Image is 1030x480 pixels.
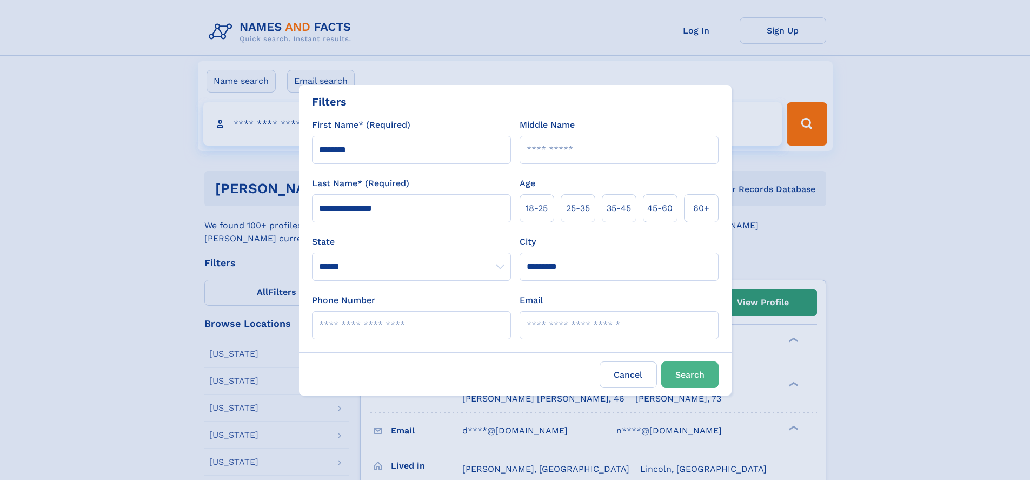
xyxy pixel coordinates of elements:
div: Filters [312,94,347,110]
label: First Name* (Required) [312,119,410,131]
label: Cancel [600,361,657,388]
label: Phone Number [312,294,375,307]
span: 60+ [693,202,709,215]
label: Last Name* (Required) [312,177,409,190]
label: State [312,235,511,248]
span: 35‑45 [607,202,631,215]
label: Middle Name [520,119,575,131]
label: Age [520,177,535,190]
label: Email [520,294,543,307]
label: City [520,235,536,248]
span: 25‑35 [566,202,590,215]
span: 45‑60 [647,202,673,215]
button: Search [661,361,719,388]
span: 18‑25 [526,202,548,215]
